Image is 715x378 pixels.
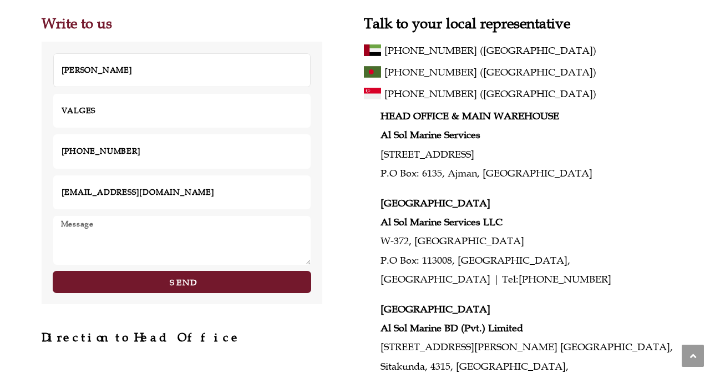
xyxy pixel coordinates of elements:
[364,16,673,31] h2: Talk to your local representative
[381,216,503,228] strong: Al Sol Marine Services LLC
[381,129,480,141] strong: Al Sol Marine Services
[384,42,596,59] span: [PHONE_NUMBER] ([GEOGRAPHIC_DATA])
[384,85,596,103] span: [PHONE_NUMBER] ([GEOGRAPHIC_DATA])
[42,16,323,31] h2: Write to us
[384,85,673,103] a: [PHONE_NUMBER] ([GEOGRAPHIC_DATA])
[682,345,704,367] a: Scroll to the top of the page
[384,42,673,59] a: [PHONE_NUMBER] ([GEOGRAPHIC_DATA])
[384,63,596,81] span: [PHONE_NUMBER] ([GEOGRAPHIC_DATA])
[53,53,312,88] input: Your Name
[381,110,559,122] strong: HEAD OFFICE & MAIN WAREHOUSE
[519,273,611,285] a: [PHONE_NUMBER]
[381,303,490,315] strong: [GEOGRAPHIC_DATA]
[381,107,673,183] p: [STREET_ADDRESS] P.O Box: 6135, Ajman, [GEOGRAPHIC_DATA]
[53,271,312,293] button: Send
[384,63,673,81] a: [PHONE_NUMBER] ([GEOGRAPHIC_DATA])
[53,93,312,128] input: Company Name
[170,278,196,286] span: Send
[42,332,323,344] h2: Direction to Head Office
[53,134,312,169] input: Only numbers and phone characters (#, -, *, etc) are accepted.
[53,175,312,210] input: Email
[381,197,490,209] strong: [GEOGRAPHIC_DATA]
[381,194,673,289] p: W-372, [GEOGRAPHIC_DATA] P.O Box: 113008, [GEOGRAPHIC_DATA], [GEOGRAPHIC_DATA] | Tel:
[381,322,523,334] strong: Al Sol Marine BD (Pvt.) Limited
